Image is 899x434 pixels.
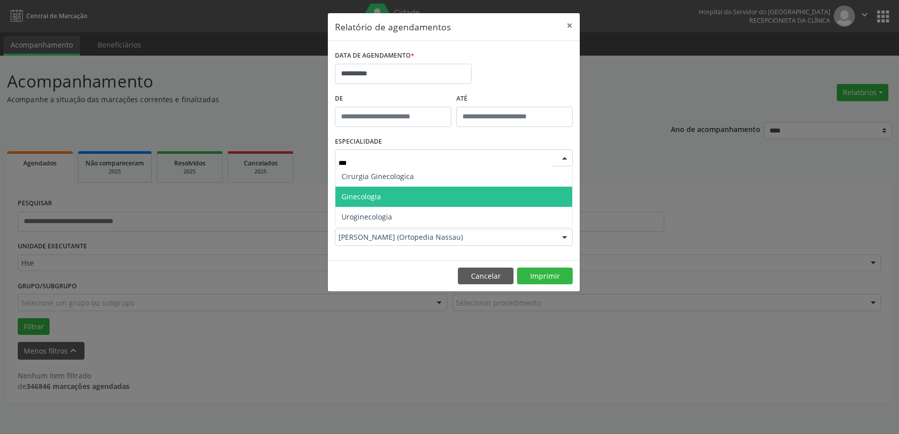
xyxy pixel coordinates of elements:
[458,268,513,285] button: Cancelar
[560,13,580,38] button: Close
[341,212,392,222] span: Uroginecologia
[341,192,381,201] span: Ginecologia
[517,268,573,285] button: Imprimir
[341,171,414,181] span: Cirurgia Ginecologica
[335,91,451,107] label: De
[456,91,573,107] label: ATÉ
[335,48,414,64] label: DATA DE AGENDAMENTO
[335,134,382,150] label: ESPECIALIDADE
[338,232,552,242] span: [PERSON_NAME] (Ortopedia Nassau)
[335,20,451,33] h5: Relatório de agendamentos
